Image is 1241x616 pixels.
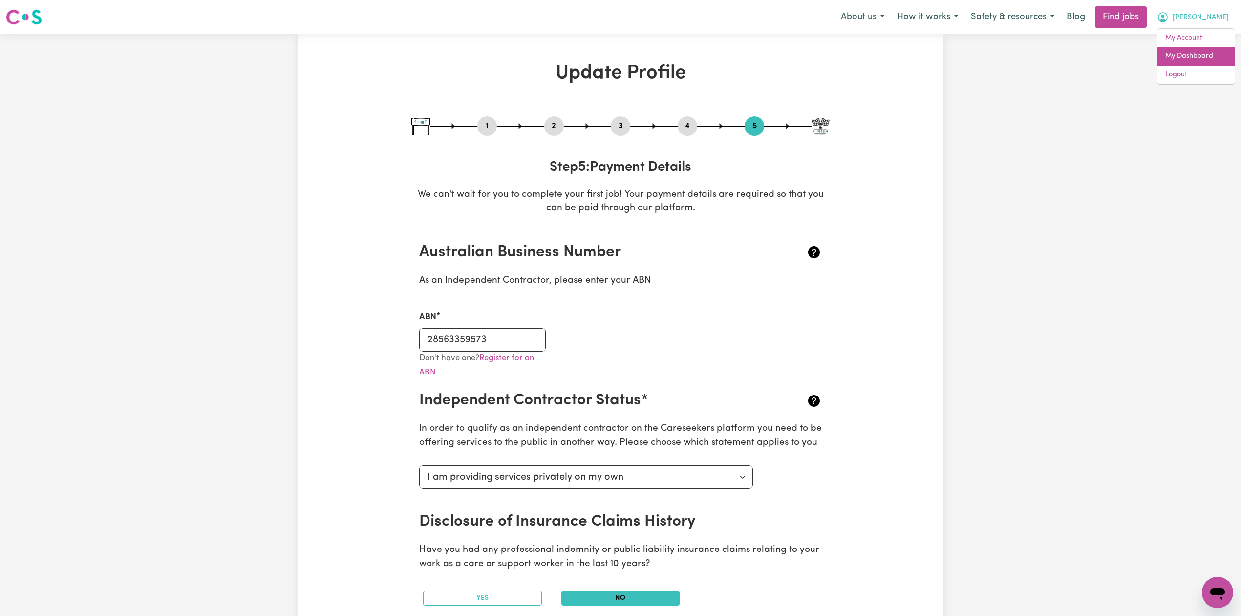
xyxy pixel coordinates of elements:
[891,7,964,27] button: How it works
[834,7,891,27] button: About us
[6,8,42,26] img: Careseekers logo
[411,62,830,85] h1: Update Profile
[1151,7,1235,27] button: My Account
[477,120,497,132] button: Go to step 1
[1157,66,1235,84] a: Logout
[1173,12,1229,23] span: [PERSON_NAME]
[6,6,42,28] a: Careseekers logo
[561,591,680,606] button: No
[544,120,564,132] button: Go to step 2
[1095,6,1147,28] a: Find jobs
[1157,28,1235,85] div: My Account
[1157,29,1235,47] a: My Account
[419,311,436,324] label: ABN
[611,120,630,132] button: Go to step 3
[1061,6,1091,28] a: Blog
[419,391,755,410] h2: Independent Contractor Status*
[745,120,764,132] button: Go to step 5
[419,243,755,262] h2: Australian Business Number
[419,354,534,376] small: Don't have one?
[419,274,822,288] p: As an Independent Contractor, please enter your ABN
[1157,47,1235,66] a: My Dashboard
[419,422,822,450] p: In order to qualify as an independent contractor on the Careseekers platform you need to be offer...
[419,543,822,572] p: Have you had any professional indemnity or public liability insurance claims relating to your wor...
[411,188,830,216] p: We can't wait for you to complete your first job! Your payment details are required so that you c...
[419,328,546,352] input: e.g. 51 824 753 556
[423,591,542,606] button: Yes
[419,512,755,531] h2: Disclosure of Insurance Claims History
[411,159,830,176] h3: Step 5 : Payment Details
[419,354,534,376] a: Register for an ABN.
[1202,577,1233,608] iframe: Button to launch messaging window
[964,7,1061,27] button: Safety & resources
[678,120,697,132] button: Go to step 4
